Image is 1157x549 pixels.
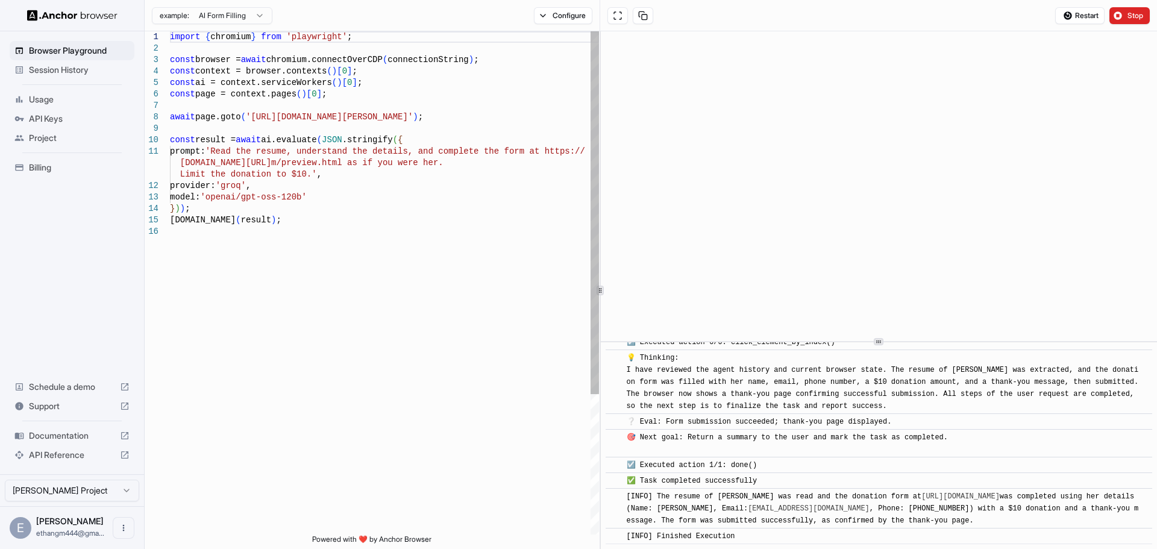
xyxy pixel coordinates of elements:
span: Project [29,132,130,144]
span: } [170,204,175,213]
span: API Reference [29,449,115,461]
span: ] [347,66,352,76]
span: ; [474,55,478,64]
span: ✅ Task completed successfully [627,477,757,485]
span: ) [180,204,185,213]
div: Project [10,128,134,148]
span: Usage [29,93,130,105]
div: 12 [145,180,158,192]
span: await [170,112,195,122]
span: Schedule a demo [29,381,115,393]
span: '[URL][DOMAIN_NAME][PERSON_NAME]' [246,112,413,122]
span: ​ [612,431,618,444]
span: ai = context.serviceWorkers [195,78,332,87]
div: Documentation [10,426,134,445]
span: example: [160,11,189,20]
span: connectionString [387,55,468,64]
span: ( [332,78,337,87]
span: ) [469,55,474,64]
span: } [251,32,256,42]
span: result = [195,135,236,145]
span: ​ [612,336,618,348]
span: , [246,181,251,190]
div: Billing [10,158,134,177]
span: ) [175,204,180,213]
span: const [170,135,195,145]
span: ) [332,66,337,76]
div: Usage [10,90,134,109]
span: [ [307,89,312,99]
span: model: [170,192,200,202]
div: E [10,517,31,539]
span: ❔ Eval: Form submission succeeded; thank-you page displayed. [627,418,892,426]
span: ] [352,78,357,87]
span: .stringify [342,135,393,145]
span: import [170,32,200,42]
span: ( [296,89,301,99]
span: [DOMAIN_NAME] [170,215,236,225]
a: [EMAIL_ADDRESS][DOMAIN_NAME] [748,504,870,513]
span: ​ [612,352,618,364]
div: API Reference [10,445,134,465]
span: 'Read the resume, understand the details, and comp [205,146,459,156]
span: page = context.pages [195,89,296,99]
button: Configure [534,7,592,24]
span: Powered with ❤️ by Anchor Browser [312,535,431,549]
span: 💡 Thinking: I have reviewed the agent history and current browser state. The resume of [PERSON_NA... [627,354,1143,410]
span: 🎯 Next goal: Return a summary to the user and mark the task as completed. [627,433,948,454]
span: [INFO] Finished Execution [627,532,735,541]
span: ( [383,55,387,64]
span: [ [342,78,347,87]
div: 9 [145,123,158,134]
div: 13 [145,192,158,203]
span: chromium [210,32,251,42]
button: Open in full screen [607,7,628,24]
div: Browser Playground [10,41,134,60]
span: ( [236,215,240,225]
div: 11 [145,146,158,157]
span: ; [276,215,281,225]
a: [URL][DOMAIN_NAME] [921,492,1000,501]
div: 8 [145,111,158,123]
span: API Keys [29,113,130,125]
div: 7 [145,100,158,111]
span: Restart [1075,11,1099,20]
span: Ethan Miller [36,516,104,526]
span: ( [241,112,246,122]
img: Anchor Logo [27,10,118,21]
span: ; [357,78,362,87]
span: Session History [29,64,130,76]
button: Stop [1109,7,1150,24]
span: ai.evaluate [261,135,316,145]
span: ​ [612,530,618,542]
span: await [241,55,266,64]
button: Restart [1055,7,1105,24]
span: const [170,55,195,64]
span: browser = [195,55,241,64]
span: lete the form at https:// [459,146,585,156]
span: ​ [612,416,618,428]
span: ( [393,135,398,145]
span: [ [337,66,342,76]
span: ( [327,66,331,76]
span: 0 [342,66,347,76]
span: chromium.connectOverCDP [266,55,383,64]
span: Browser Playground [29,45,130,57]
div: Schedule a demo [10,377,134,397]
span: const [170,66,195,76]
div: 3 [145,54,158,66]
span: , [317,169,322,179]
span: ( [317,135,322,145]
span: ] [317,89,322,99]
span: page.goto [195,112,241,122]
span: 0 [312,89,316,99]
button: Copy session ID [633,7,653,24]
span: Billing [29,162,130,174]
span: ☑️ Executed action 6/6: click_element_by_index() [627,338,835,347]
span: const [170,89,195,99]
div: 4 [145,66,158,77]
span: JSON [322,135,342,145]
div: 16 [145,226,158,237]
span: context = browser.contexts [195,66,327,76]
span: { [205,32,210,42]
